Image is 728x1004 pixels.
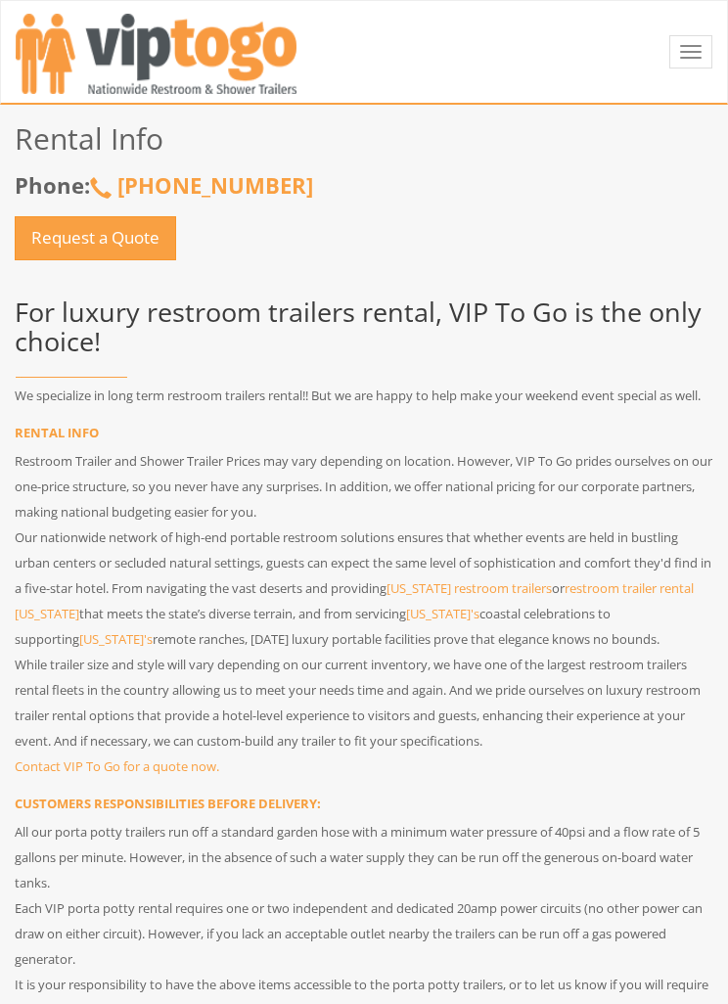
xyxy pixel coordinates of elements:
[15,426,713,439] h3: RENTAL INFO
[15,819,713,895] li: All our porta potty trailers run off a standard garden hose with a minimum water pressure of 40ps...
[15,383,713,408] p: We specialize in long term restroom trailers rental!! But we are happy to help make your weekend ...
[387,579,552,597] a: [US_STATE] restroom trailers
[15,163,713,206] p: Phone:
[15,448,713,525] p: Restroom Trailer and Shower Trailer Prices may vary depending on location. However, VIP To Go pri...
[15,216,176,260] a: Request a Quote
[15,797,713,810] h3: CUSTOMERS RESPONSIBILITIES BEFORE DELIVERY:
[79,630,153,648] a: [US_STATE]'s
[16,14,296,94] img: VIPTOGO
[15,757,219,775] a: Contact VIP To Go for a quote now.
[15,895,713,972] li: Each VIP porta potty rental requires one or two independent and dedicated 20amp power circuits (n...
[15,652,713,753] p: While trailer size and style will vary depending on our current inventory, we have one of the lar...
[15,122,713,155] p: Rental Info
[15,525,713,652] p: Our nationwide network of high-end portable restroom solutions ensures that whether events are he...
[406,605,479,622] a: [US_STATE]'s
[117,170,313,200] a: [PHONE_NUMBER]
[15,297,713,355] h2: For luxury restroom trailers rental, VIP To Go is the only choice!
